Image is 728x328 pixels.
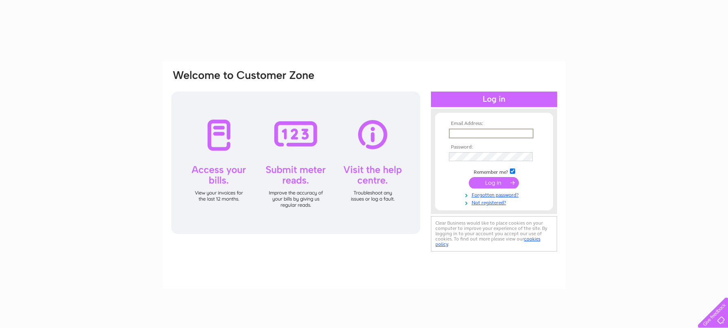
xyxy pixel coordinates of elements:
[431,216,557,251] div: Clear Business would like to place cookies on your computer to improve your experience of the sit...
[469,177,519,188] input: Submit
[447,167,541,175] td: Remember me?
[447,121,541,127] th: Email Address:
[449,198,541,206] a: Not registered?
[447,144,541,150] th: Password:
[435,236,540,247] a: cookies policy
[449,190,541,198] a: Forgotten password?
